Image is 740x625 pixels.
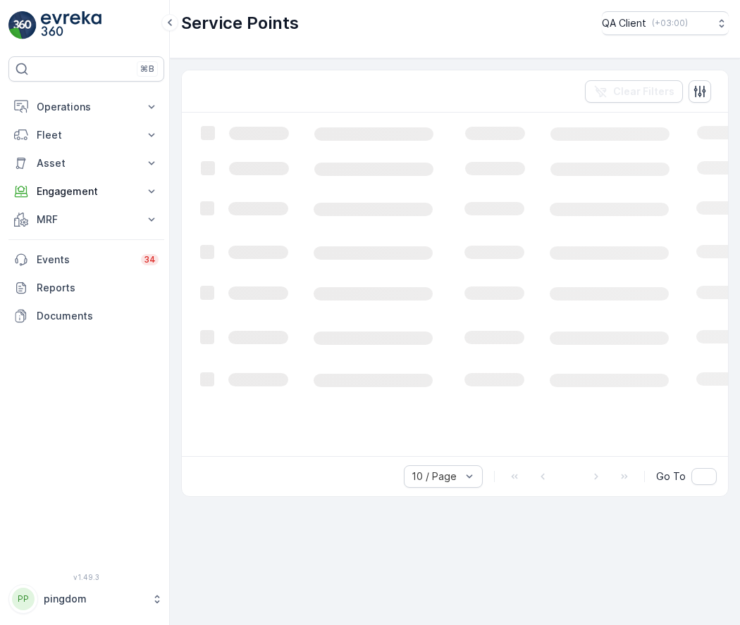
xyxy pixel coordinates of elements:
p: ⌘B [140,63,154,75]
p: Service Points [181,12,299,34]
img: logo [8,11,37,39]
p: MRF [37,213,136,227]
p: 34 [144,254,156,265]
p: Reports [37,281,159,295]
button: PPpingdom [8,584,164,614]
a: Events34 [8,246,164,274]
p: Asset [37,156,136,170]
p: Engagement [37,184,136,198]
button: Operations [8,93,164,121]
button: Fleet [8,121,164,149]
p: Operations [37,100,136,114]
p: QA Client [602,16,646,30]
button: QA Client(+03:00) [602,11,729,35]
span: v 1.49.3 [8,573,164,581]
div: PP [12,588,35,610]
button: Clear Filters [585,80,683,103]
p: ( +03:00 ) [652,18,688,29]
p: Documents [37,309,159,323]
p: pingdom [44,592,144,606]
p: Events [37,253,132,267]
button: Asset [8,149,164,177]
a: Documents [8,302,164,330]
p: Clear Filters [613,84,674,99]
button: MRF [8,206,164,234]
button: Engagement [8,177,164,206]
span: Go To [656,469,686,484]
img: logo_light-DOdMpM7g.png [41,11,101,39]
p: Fleet [37,128,136,142]
a: Reports [8,274,164,302]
